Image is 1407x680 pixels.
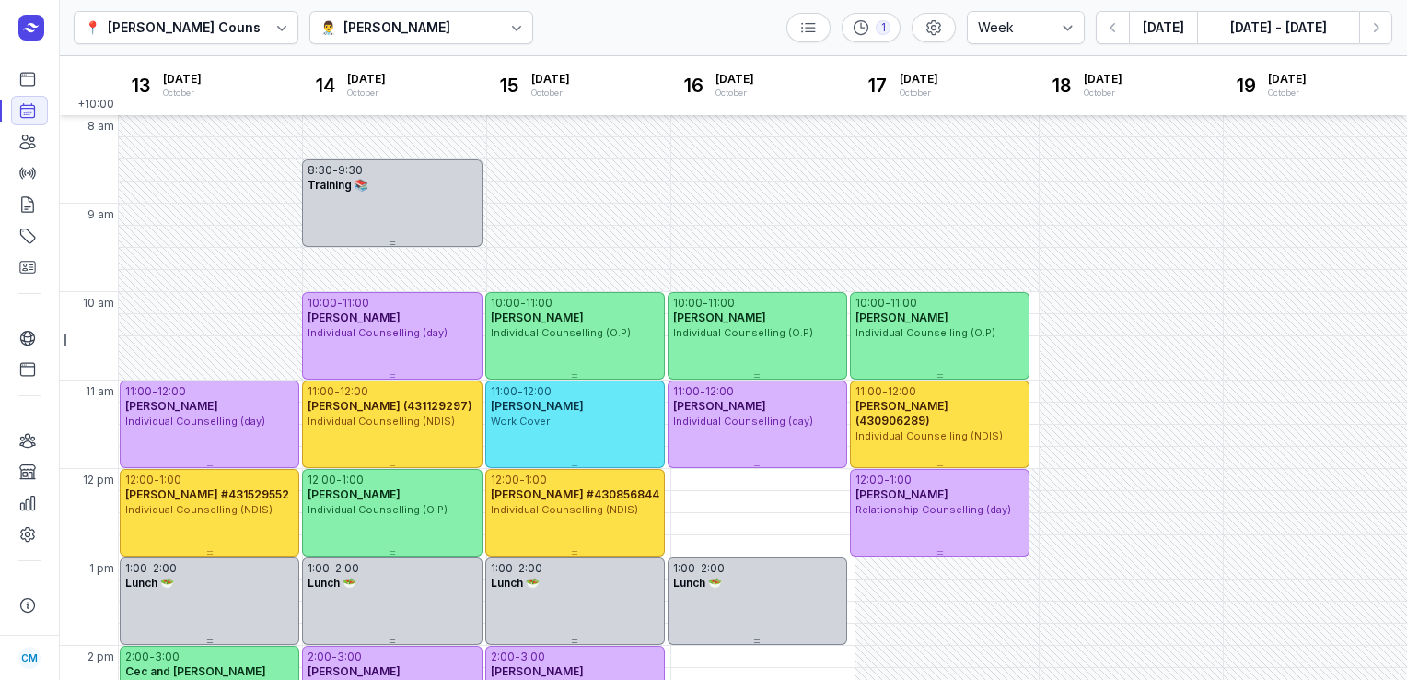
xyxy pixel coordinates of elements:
div: 3:00 [337,650,362,664]
div: 12:00 [888,384,916,399]
span: Individual Counselling (O.P) [308,503,448,516]
div: 📍 [85,17,100,39]
span: [DATE] [531,72,570,87]
div: 11:00 [673,384,700,399]
div: 1:00 [491,561,513,576]
div: 10:00 [491,296,520,311]
div: 👨‍⚕️ [320,17,336,39]
span: Lunch 🥗 [673,576,722,590]
div: October [900,87,938,100]
span: [PERSON_NAME] [308,487,401,501]
div: 12:00 [125,473,154,487]
span: Individual Counselling (day) [125,415,265,428]
span: [PERSON_NAME] [855,487,948,501]
div: - [517,384,523,399]
div: 2:00 [125,650,149,664]
span: [PERSON_NAME] (431129297) [308,399,472,413]
span: Individual Counselling (O.P) [673,326,813,339]
div: 1:00 [159,473,181,487]
div: 11:00 [491,384,517,399]
span: Lunch 🥗 [125,576,174,590]
span: [PERSON_NAME] [491,399,584,413]
span: Individual Counselling (day) [308,326,448,339]
span: +10:00 [77,97,118,115]
div: 12:00 [157,384,186,399]
div: 9:30 [338,163,363,178]
button: [DATE] [1129,11,1197,44]
div: - [884,473,890,487]
div: 1:00 [673,561,695,576]
div: - [330,561,335,576]
span: 11 am [86,384,114,399]
div: 1:00 [308,561,330,576]
div: 2:00 [491,650,515,664]
div: 12:00 [705,384,734,399]
div: 2:00 [153,561,177,576]
div: October [531,87,570,100]
span: Individual Counselling (NDIS) [855,429,1003,442]
span: Individual Counselling (NDIS) [491,503,638,516]
div: 18 [1047,71,1076,100]
span: Individual Counselling (day) [673,415,813,428]
div: - [515,650,520,664]
span: 10 am [83,296,114,311]
span: [PERSON_NAME] [491,311,584,324]
div: 11:00 [890,296,917,311]
div: - [520,296,526,311]
span: [PERSON_NAME] [491,664,584,678]
span: Training 📚 [308,178,368,192]
div: 12:00 [523,384,552,399]
div: 2:00 [308,650,331,664]
span: [DATE] [1084,72,1122,87]
span: Individual Counselling (O.P) [855,326,995,339]
span: Individual Counselling (NDIS) [125,503,273,516]
span: Cec and [PERSON_NAME] [125,664,266,678]
div: - [703,296,708,311]
div: - [149,650,155,664]
div: October [715,87,754,100]
span: Relationship Counselling (day) [855,503,1011,516]
span: 8 am [87,119,114,134]
span: Individual Counselling (NDIS) [308,415,455,428]
span: [PERSON_NAME] #431529552 [125,487,289,501]
div: 10:00 [308,296,337,311]
span: [PERSON_NAME] (430906289) [855,399,948,428]
span: [DATE] [163,72,202,87]
span: [PERSON_NAME] [855,311,948,324]
div: - [331,650,337,664]
div: October [347,87,386,100]
div: [PERSON_NAME] Counselling [108,17,297,39]
span: 2 pm [87,650,114,664]
div: 16 [679,71,708,100]
div: 1:00 [342,473,364,487]
div: - [336,473,342,487]
div: - [154,473,159,487]
div: - [695,561,701,576]
div: 10:00 [673,296,703,311]
div: - [337,296,343,311]
div: 14 [310,71,340,100]
div: - [152,384,157,399]
span: [PERSON_NAME] [673,399,766,413]
div: October [1084,87,1122,100]
div: 3:00 [520,650,545,664]
div: - [334,384,340,399]
div: 12:00 [855,473,884,487]
div: 12:00 [308,473,336,487]
span: 9 am [87,207,114,222]
div: - [700,384,705,399]
div: 1:00 [890,473,912,487]
div: - [882,384,888,399]
span: 1 pm [89,561,114,576]
span: [DATE] [900,72,938,87]
span: Lunch 🥗 [308,576,356,590]
div: 11:00 [343,296,369,311]
div: 17 [863,71,892,100]
span: [PERSON_NAME] [673,311,766,324]
div: 2:00 [518,561,542,576]
div: 3:00 [155,650,180,664]
span: [DATE] [347,72,386,87]
div: 2:00 [335,561,359,576]
div: 15 [494,71,524,100]
span: [PERSON_NAME] #430856844 [491,487,659,501]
